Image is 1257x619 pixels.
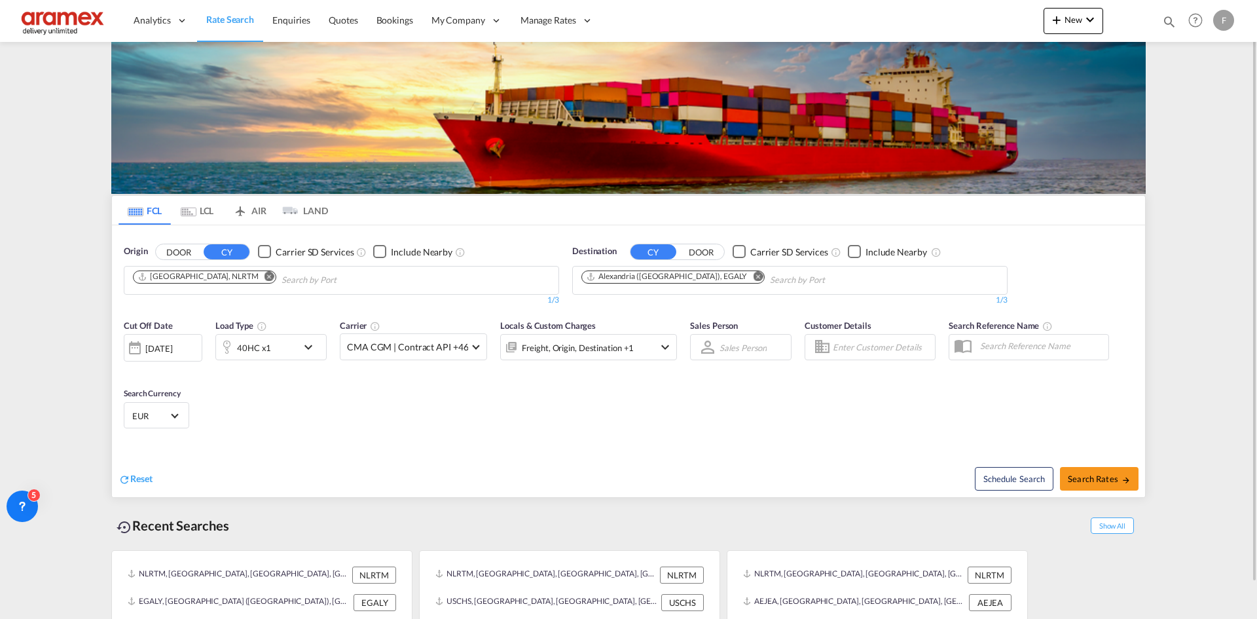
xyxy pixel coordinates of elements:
div: NLRTM [660,567,704,584]
md-checkbox: Checkbox No Ink [258,245,354,259]
span: Reset [130,473,153,484]
md-icon: icon-information-outline [257,321,267,331]
span: Manage Rates [520,14,576,27]
div: AEJEA [969,594,1011,611]
md-icon: Unchecked: Search for CY (Container Yard) services for all selected carriers.Checked : Search for... [356,247,367,257]
button: Note: By default Schedule search will only considerorigin ports, destination ports and cut off da... [975,467,1053,491]
md-icon: Unchecked: Search for CY (Container Yard) services for all selected carriers.Checked : Search for... [831,247,841,257]
span: Customer Details [805,320,871,331]
md-tab-item: LCL [171,196,223,225]
md-tab-item: FCL [118,196,171,225]
md-icon: icon-chevron-down [301,339,323,355]
span: New [1049,14,1098,25]
button: Remove [744,271,764,284]
md-icon: icon-chevron-down [1082,12,1098,28]
md-datepicker: Select [124,360,134,378]
button: CY [204,244,249,259]
md-icon: Unchecked: Ignores neighbouring ports when fetching rates.Checked : Includes neighbouring ports w... [931,247,941,257]
md-select: Sales Person [718,338,768,357]
div: [DATE] [145,343,172,354]
img: dca169e0c7e311edbe1137055cab269e.png [20,6,108,35]
div: 40HC x1 [237,339,271,357]
div: NLRTM [968,567,1011,584]
div: Freight Origin Destination Factory Stuffing [522,339,634,357]
button: Remove [256,271,276,284]
div: NLRTM [352,567,396,584]
span: Carrier [340,320,380,331]
button: DOOR [678,244,724,259]
div: Alexandria (El Iskandariya), EGALY [586,271,747,282]
span: Cut Off Date [124,320,173,331]
md-icon: Your search will be saved by the below given name [1042,321,1053,331]
md-icon: Unchecked: Ignores neighbouring ports when fetching rates.Checked : Includes neighbouring ports w... [455,247,465,257]
img: LCL+%26+FCL+BACKGROUND.png [111,42,1146,194]
md-icon: The selected Trucker/Carrierwill be displayed in the rate results If the rates are from another f... [370,321,380,331]
div: F [1213,10,1234,31]
div: EGALY [354,594,396,611]
div: Include Nearby [865,246,927,259]
div: USCHS [661,594,704,611]
div: Rotterdam, NLRTM [137,271,259,282]
div: Include Nearby [391,246,452,259]
md-pagination-wrapper: Use the left and right arrow keys to navigate between tabs [118,196,328,225]
div: Carrier SD Services [750,246,828,259]
md-checkbox: Checkbox No Ink [373,245,452,259]
md-chips-wrap: Chips container. Use arrow keys to select chips. [579,267,900,291]
md-icon: icon-chevron-down [657,339,673,355]
span: Search Rates [1068,474,1131,484]
div: 1/3 [572,295,1008,306]
button: DOOR [156,244,202,259]
md-icon: icon-magnify [1162,14,1176,29]
div: [DATE] [124,334,202,362]
div: 1/3 [124,295,559,306]
div: Press delete to remove this chip. [137,271,261,282]
input: Chips input. [282,270,406,291]
span: EUR [132,410,169,422]
span: Analytics [134,14,171,27]
button: Search Ratesicon-arrow-right [1060,467,1139,491]
span: Locals & Custom Charges [500,320,596,331]
div: NLRTM, Rotterdam, Netherlands, Western Europe, Europe [743,567,964,584]
md-icon: icon-airplane [232,203,248,213]
input: Enter Customer Details [833,337,931,357]
md-select: Select Currency: € EUREuro [131,406,182,425]
span: Show All [1091,517,1134,534]
span: Load Type [215,320,267,331]
input: Chips input. [770,270,894,291]
button: icon-plus 400-fgNewicon-chevron-down [1044,8,1103,34]
span: Destination [572,245,617,258]
span: Bookings [376,14,413,26]
md-icon: icon-arrow-right [1121,476,1131,485]
span: Help [1184,9,1207,31]
span: My Company [431,14,485,27]
div: NLRTM, Rotterdam, Netherlands, Western Europe, Europe [435,567,657,584]
div: icon-magnify [1162,14,1176,34]
md-tab-item: AIR [223,196,276,225]
div: icon-refreshReset [118,472,153,487]
md-chips-wrap: Chips container. Use arrow keys to select chips. [131,267,411,291]
span: Enquiries [272,14,310,26]
div: 40HC x1icon-chevron-down [215,334,327,360]
div: Recent Searches [111,511,234,540]
span: Quotes [329,14,357,26]
div: NLRTM, Rotterdam, Netherlands, Western Europe, Europe [128,567,349,584]
div: USCHS, Charleston, SC, United States, North America, Americas [435,594,658,611]
span: Sales Person [690,320,738,331]
span: CMA CGM | Contract API +46 [347,341,468,354]
span: Origin [124,245,147,258]
div: Carrier SD Services [276,246,354,259]
div: Help [1184,9,1213,33]
md-tab-item: LAND [276,196,328,225]
span: Search Reference Name [949,320,1053,331]
span: Search Currency [124,388,181,398]
div: EGALY, Alexandria (El Iskandariya), Egypt, Northern Africa, Africa [128,594,350,611]
button: CY [630,244,676,259]
input: Search Reference Name [974,336,1108,356]
div: AEJEA, Jebel Ali, United Arab Emirates, Middle East, Middle East [743,594,966,611]
md-icon: icon-plus 400-fg [1049,12,1065,28]
div: Freight Origin Destination Factory Stuffingicon-chevron-down [500,334,677,360]
div: Press delete to remove this chip. [586,271,750,282]
div: OriginDOOR CY Checkbox No InkUnchecked: Search for CY (Container Yard) services for all selected ... [112,225,1145,497]
md-checkbox: Checkbox No Ink [848,245,927,259]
